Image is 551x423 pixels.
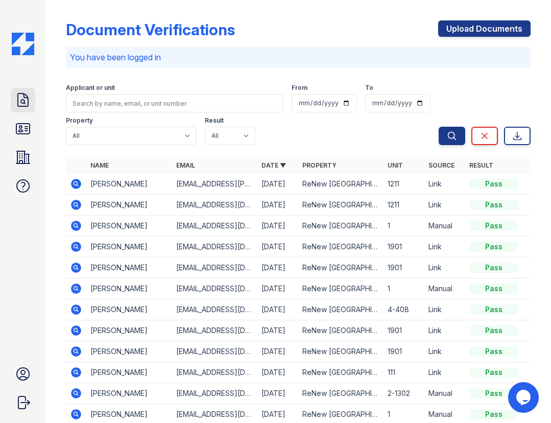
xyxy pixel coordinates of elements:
td: [DATE] [257,299,298,320]
input: Search by name, email, or unit number [66,94,283,112]
td: [PERSON_NAME] [86,320,172,341]
td: Link [424,320,465,341]
a: Upload Documents [438,20,531,37]
td: [DATE] [257,320,298,341]
iframe: chat widget [508,382,541,413]
div: Pass [469,200,518,210]
a: Name [90,161,109,169]
td: [DATE] [257,383,298,404]
div: Pass [469,367,518,378]
label: To [365,84,373,92]
div: Pass [469,388,518,398]
td: ReNew [GEOGRAPHIC_DATA] [298,237,384,257]
td: 1211 [384,174,424,195]
td: ReNew [GEOGRAPHIC_DATA] [298,362,384,383]
td: ReNew [GEOGRAPHIC_DATA] [298,257,384,278]
td: [DATE] [257,195,298,216]
td: ReNew [GEOGRAPHIC_DATA] [298,216,384,237]
td: [EMAIL_ADDRESS][DOMAIN_NAME] [172,320,257,341]
td: 1 [384,278,424,299]
td: [EMAIL_ADDRESS][DOMAIN_NAME] [172,195,257,216]
a: Source [428,161,454,169]
div: Pass [469,325,518,336]
td: Link [424,257,465,278]
td: 1901 [384,237,424,257]
div: Document Verifications [66,20,235,39]
td: 1 [384,216,424,237]
td: [EMAIL_ADDRESS][DOMAIN_NAME] [172,216,257,237]
a: Result [469,161,493,169]
td: [PERSON_NAME] [86,237,172,257]
div: Pass [469,284,518,294]
td: Link [424,299,465,320]
div: Pass [469,179,518,189]
td: 4-408 [384,299,424,320]
td: [PERSON_NAME] [86,216,172,237]
td: [PERSON_NAME] [86,383,172,404]
td: Manual [424,383,465,404]
td: Link [424,195,465,216]
a: Email [176,161,195,169]
td: ReNew [GEOGRAPHIC_DATA] [298,299,384,320]
td: [EMAIL_ADDRESS][DOMAIN_NAME] [172,299,257,320]
td: 2-1302 [384,383,424,404]
label: From [292,84,307,92]
td: Manual [424,216,465,237]
td: [PERSON_NAME] [86,257,172,278]
td: [DATE] [257,174,298,195]
label: Result [205,116,224,125]
td: [DATE] [257,257,298,278]
td: Manual [424,278,465,299]
td: [EMAIL_ADDRESS][DOMAIN_NAME] [172,341,257,362]
div: Pass [469,409,518,419]
div: Pass [469,263,518,273]
td: [PERSON_NAME] [86,174,172,195]
td: [PERSON_NAME] [86,341,172,362]
td: [PERSON_NAME] [86,195,172,216]
td: [DATE] [257,278,298,299]
td: [DATE] [257,362,298,383]
td: [DATE] [257,216,298,237]
td: [DATE] [257,341,298,362]
td: 1211 [384,195,424,216]
td: [EMAIL_ADDRESS][DOMAIN_NAME] [172,362,257,383]
td: Link [424,341,465,362]
td: [PERSON_NAME] [86,278,172,299]
a: Property [302,161,337,169]
td: Link [424,362,465,383]
td: [EMAIL_ADDRESS][DOMAIN_NAME] [172,383,257,404]
label: Applicant or unit [66,84,115,92]
div: Pass [469,304,518,315]
label: Property [66,116,93,125]
td: ReNew [GEOGRAPHIC_DATA] [298,383,384,404]
div: Pass [469,346,518,357]
td: 1901 [384,320,424,341]
td: ReNew [GEOGRAPHIC_DATA] [298,320,384,341]
td: 1901 [384,257,424,278]
div: Pass [469,242,518,252]
td: [EMAIL_ADDRESS][DOMAIN_NAME] [172,237,257,257]
td: [PERSON_NAME] [86,299,172,320]
td: 111 [384,362,424,383]
a: Unit [388,161,403,169]
td: Link [424,237,465,257]
td: ReNew [GEOGRAPHIC_DATA] [298,278,384,299]
td: ReNew [GEOGRAPHIC_DATA] [298,174,384,195]
td: [EMAIL_ADDRESS][DOMAIN_NAME] [172,257,257,278]
td: ReNew [GEOGRAPHIC_DATA] [298,341,384,362]
td: [EMAIL_ADDRESS][PERSON_NAME][DOMAIN_NAME] [172,174,257,195]
div: Pass [469,221,518,231]
td: [EMAIL_ADDRESS][DOMAIN_NAME] [172,278,257,299]
td: ReNew [GEOGRAPHIC_DATA] [298,195,384,216]
p: You have been logged in [70,51,526,63]
td: [PERSON_NAME] [86,362,172,383]
td: [DATE] [257,237,298,257]
img: CE_Icon_Blue-c292c112584629df590d857e76928e9f676e5b41ef8f769ba2f05ee15b207248.png [12,33,34,55]
td: 1901 [384,341,424,362]
td: Link [424,174,465,195]
a: Date ▼ [261,161,286,169]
